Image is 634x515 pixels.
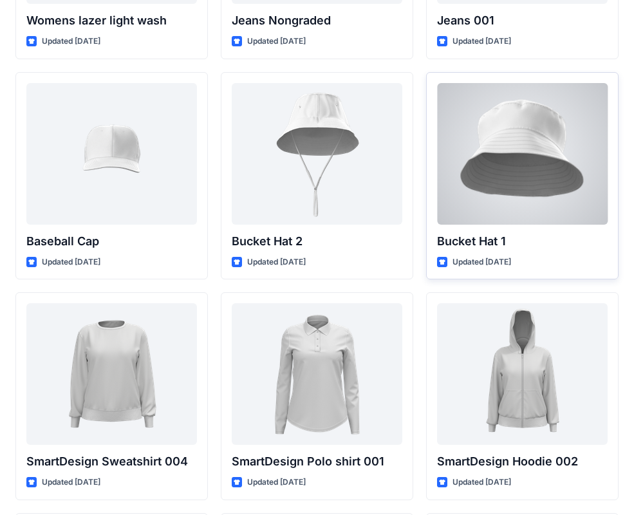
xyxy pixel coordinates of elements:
p: SmartDesign Sweatshirt 004 [26,453,197,471]
p: Updated [DATE] [452,256,511,269]
a: SmartDesign Polo shirt 001 [232,303,402,445]
a: Bucket Hat 1 [437,83,608,225]
p: SmartDesign Hoodie 002 [437,453,608,471]
p: SmartDesign Polo shirt 001 [232,453,402,471]
p: Bucket Hat 1 [437,232,608,250]
a: SmartDesign Sweatshirt 004 [26,303,197,445]
a: SmartDesign Hoodie 002 [437,303,608,445]
p: Updated [DATE] [247,256,306,269]
p: Baseball Cap [26,232,197,250]
p: Updated [DATE] [452,476,511,489]
p: Jeans 001 [437,12,608,30]
p: Jeans Nongraded [232,12,402,30]
p: Updated [DATE] [247,476,306,489]
a: Baseball Cap [26,83,197,225]
p: Updated [DATE] [452,35,511,48]
p: Updated [DATE] [42,256,100,269]
p: Updated [DATE] [42,35,100,48]
p: Updated [DATE] [42,476,100,489]
p: Womens lazer light wash [26,12,197,30]
p: Updated [DATE] [247,35,306,48]
a: Bucket Hat 2 [232,83,402,225]
p: Bucket Hat 2 [232,232,402,250]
